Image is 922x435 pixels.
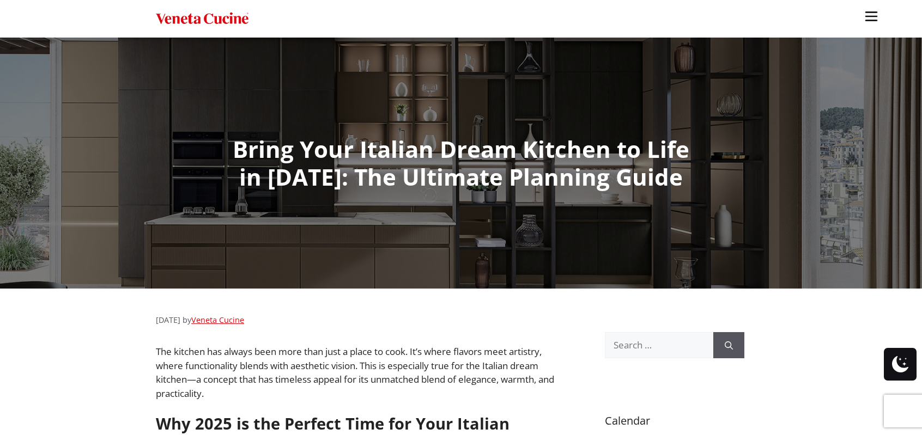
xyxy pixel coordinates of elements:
img: burger-menu-svgrepo-com-30x30.jpg [863,8,879,24]
button: Search [713,332,744,358]
a: Veneta Cucine [191,315,244,325]
p: The kitchen has always been more than just a place to cook. It’s where flavors meet artistry, whe... [156,345,561,400]
span: by [183,315,244,325]
h2: Calendar [605,413,744,429]
time: [DATE] [156,315,180,325]
img: Veneta Cucine USA [156,11,248,27]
